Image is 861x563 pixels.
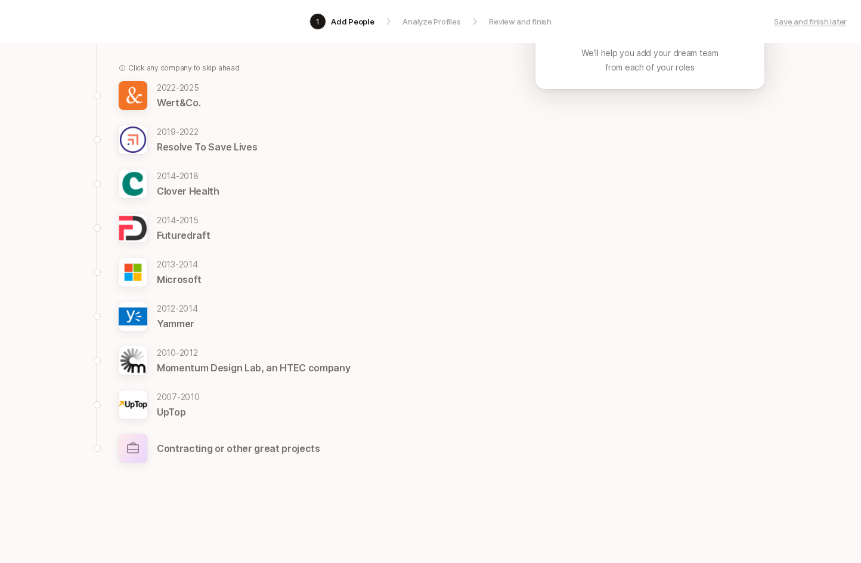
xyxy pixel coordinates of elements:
[157,95,200,110] p: Wert&Co.
[581,46,718,75] p: We’ll help you add your dream team from each of your roles
[128,63,240,73] p: Click any company to skip ahead
[157,404,200,420] p: UpTop
[119,302,147,331] img: 2e754514_7dbe_4427_a3af_0da4d2ae9d80.jpg
[119,214,147,242] img: ce080d33_5ac5_4dc1_8a8f_88a77e91519b.jpg
[119,346,147,375] img: fc029bc9_d003_4e51_a9ab_9d4691c5a3df.jpg
[119,170,147,198] img: a3b4ba2c_e702_4908_ae60_5125b23a726d.jpg
[157,346,350,360] p: 2010 - 2012
[157,139,257,155] p: Resolve To Save Lives
[157,227,210,243] p: Futuredraft
[157,125,257,139] p: 2019 - 2022
[119,258,147,287] img: 06f016e3_b5c6_4ce4_9889_b7cefb1a18b4.jpg
[157,257,202,272] p: 2013 - 2014
[119,390,147,419] img: 37ab9064_6c69_4193_98f9_d3bfb4238a60.jpg
[119,125,147,154] img: d1661ed0_88a1_4a25_a490_7aad7ee98748.jpg
[157,272,202,287] p: Microsoft
[157,390,200,404] p: 2007 - 2010
[119,434,147,463] img: other-company-logo.svg
[157,302,198,316] p: 2012 - 2014
[774,16,847,27] a: Save and finish later
[157,316,198,331] p: Yammer
[119,81,147,110] img: caccd034_2b21_4c62_97b4_1eb9383ea661.jpg
[157,81,200,95] p: 2022 - 2025
[402,16,460,27] p: Analyze Profiles
[489,16,552,27] p: Review and finish
[157,183,219,199] p: Clover Health
[157,441,320,456] p: Contracting or other great projects
[331,16,374,27] p: Add People
[157,169,219,183] p: 2014 - 2018
[316,16,320,27] p: 1
[157,213,210,227] p: 2014 - 2015
[157,360,350,376] p: Momentum Design Lab, an HTEC company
